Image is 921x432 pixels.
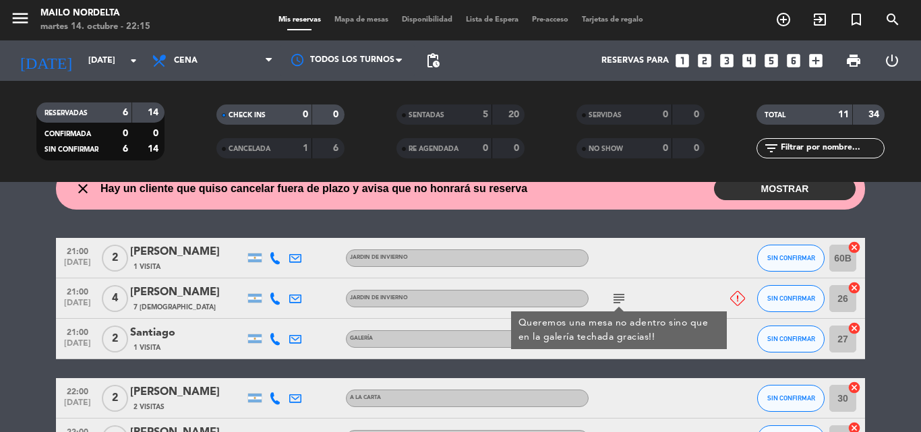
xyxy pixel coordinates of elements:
[714,177,856,201] button: MOSTRAR
[409,112,444,119] span: SENTADAS
[848,281,861,295] i: cancel
[100,180,527,197] span: Hay un cliente que quiso cancelar fuera de plazo y avisa que no honrará su reserva
[845,53,862,69] span: print
[848,241,861,254] i: cancel
[848,321,861,335] i: cancel
[61,299,94,314] span: [DATE]
[601,56,669,65] span: Reservas para
[589,112,622,119] span: SERVIDAS
[718,52,736,69] i: looks_3
[10,8,30,28] i: menu
[765,112,785,119] span: TOTAL
[102,245,128,272] span: 2
[767,394,815,402] span: SIN CONFIRMAR
[350,395,381,400] span: A LA CARTA
[61,383,94,398] span: 22:00
[848,381,861,394] i: cancel
[229,146,270,152] span: CANCELADA
[130,284,245,301] div: [PERSON_NAME]
[40,7,150,20] div: Mailo Nordelta
[44,146,98,153] span: SIN CONFIRMAR
[884,53,900,69] i: power_settings_new
[696,52,713,69] i: looks_two
[575,16,650,24] span: Tarjetas de regalo
[44,110,88,117] span: RESERVADAS
[75,181,91,197] i: close
[350,336,373,341] span: GALERÍA
[350,255,408,260] span: JARDIN DE INVIERNO
[459,16,525,24] span: Lista de Espera
[483,144,488,153] strong: 0
[153,129,161,138] strong: 0
[872,40,911,81] div: LOG OUT
[61,339,94,354] span: [DATE]
[763,140,779,156] i: filter_list
[518,316,720,344] div: Queremos una mesa no adentro sino que en la galería techada gracias!!
[757,326,825,352] button: SIN CONFIRMAR
[663,144,668,153] strong: 0
[303,144,308,153] strong: 1
[663,110,668,119] strong: 0
[785,52,802,69] i: looks_6
[589,146,623,152] span: NO SHOW
[102,326,128,352] span: 2
[409,146,458,152] span: RE AGENDADA
[61,283,94,299] span: 21:00
[102,285,128,312] span: 4
[694,144,702,153] strong: 0
[125,53,142,69] i: arrow_drop_down
[807,52,825,69] i: add_box
[102,385,128,412] span: 2
[303,110,308,119] strong: 0
[130,383,245,401] div: [PERSON_NAME]
[272,16,328,24] span: Mis reservas
[483,110,488,119] strong: 5
[133,402,165,412] span: 2 Visitas
[767,295,815,302] span: SIN CONFIRMAR
[123,144,128,154] strong: 6
[775,11,792,28] i: add_circle_outline
[611,290,627,307] i: subject
[61,323,94,339] span: 21:00
[174,56,198,65] span: Cena
[757,385,825,412] button: SIN CONFIRMAR
[10,8,30,33] button: menu
[10,46,82,75] i: [DATE]
[133,342,160,353] span: 1 Visita
[333,144,341,153] strong: 6
[838,110,849,119] strong: 11
[61,398,94,414] span: [DATE]
[514,144,522,153] strong: 0
[757,245,825,272] button: SIN CONFIRMAR
[674,52,691,69] i: looks_one
[885,11,901,28] i: search
[148,108,161,117] strong: 14
[328,16,395,24] span: Mapa de mesas
[812,11,828,28] i: exit_to_app
[40,20,150,34] div: martes 14. octubre - 22:15
[868,110,882,119] strong: 34
[425,53,441,69] span: pending_actions
[848,11,864,28] i: turned_in_not
[757,285,825,312] button: SIN CONFIRMAR
[44,131,91,137] span: CONFIRMADA
[767,335,815,342] span: SIN CONFIRMAR
[779,141,884,156] input: Filtrar por nombre...
[123,108,128,117] strong: 6
[229,112,266,119] span: CHECK INS
[525,16,575,24] span: Pre-acceso
[123,129,128,138] strong: 0
[61,243,94,258] span: 21:00
[763,52,780,69] i: looks_5
[133,302,216,313] span: 7 [DEMOGRAPHIC_DATA]
[350,295,408,301] span: JARDIN DE INVIERNO
[61,258,94,274] span: [DATE]
[508,110,522,119] strong: 20
[694,110,702,119] strong: 0
[130,324,245,342] div: Santiago
[133,261,160,272] span: 1 Visita
[148,144,161,154] strong: 14
[740,52,758,69] i: looks_4
[767,254,815,261] span: SIN CONFIRMAR
[395,16,459,24] span: Disponibilidad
